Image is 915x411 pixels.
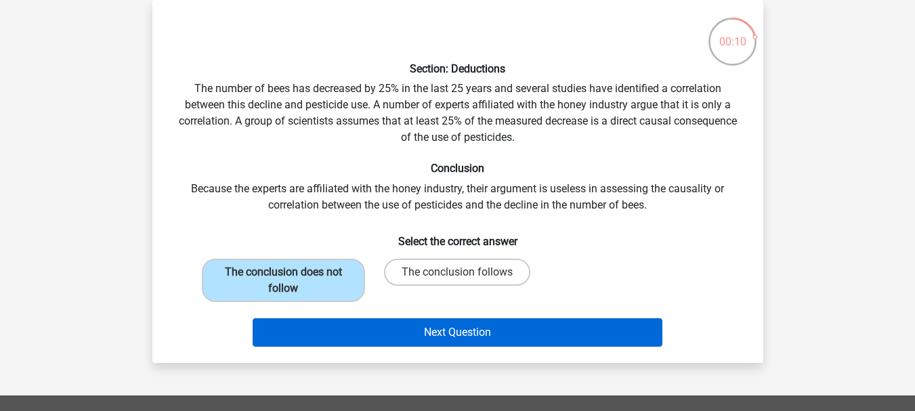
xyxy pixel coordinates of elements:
[158,11,758,352] div: The number of bees has decreased by 25% in the last 25 years and several studies have identified ...
[202,259,365,302] label: The conclusion does not follow
[174,62,742,75] h6: Section: Deductions
[253,318,662,347] button: Next Question
[174,162,742,175] h6: Conclusion
[707,16,758,50] div: 00:10
[384,259,530,286] label: The conclusion follows
[174,224,742,248] h6: Select the correct answer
